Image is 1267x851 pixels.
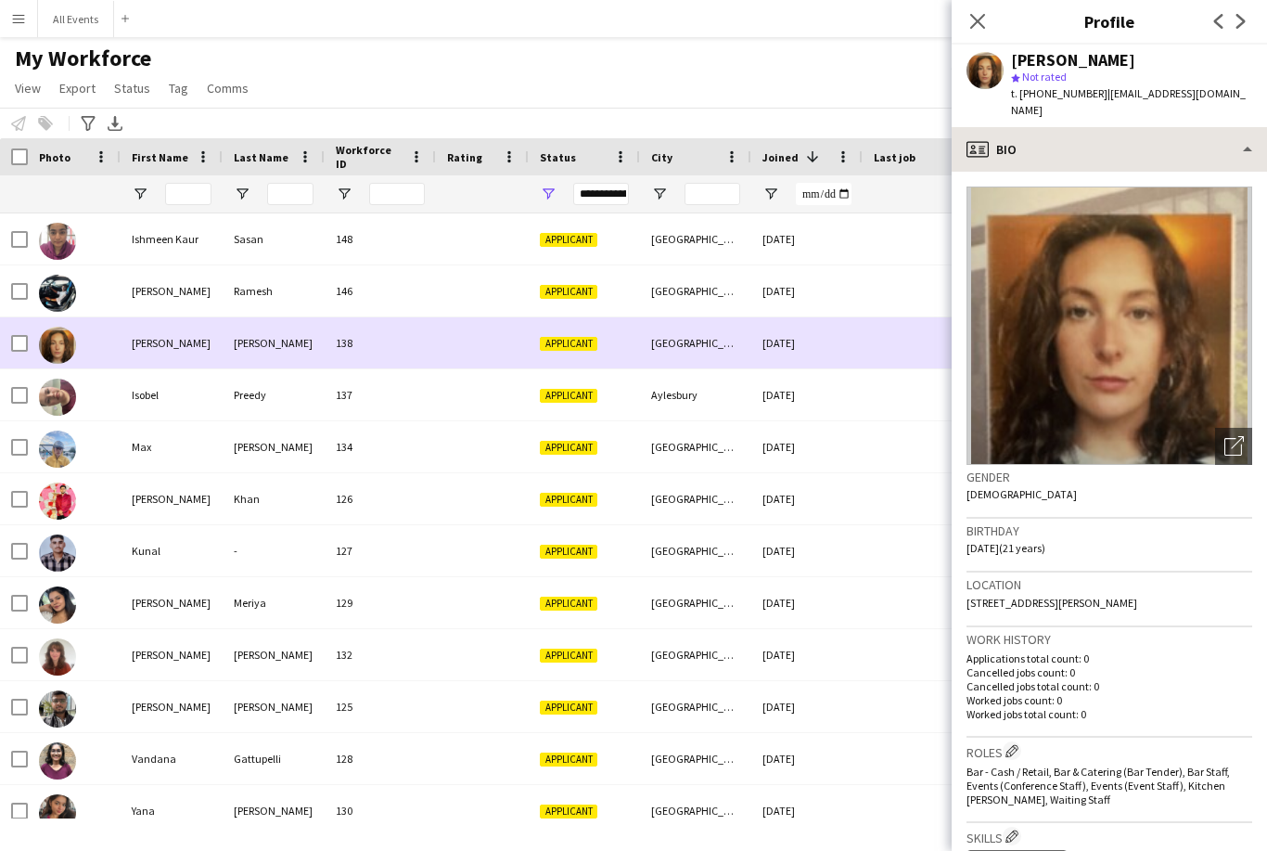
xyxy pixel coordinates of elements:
[640,473,751,524] div: [GEOGRAPHIC_DATA]
[39,275,76,312] img: Pratul Ramesh
[39,483,76,520] img: Ayaaz Khan
[966,487,1077,501] span: [DEMOGRAPHIC_DATA]
[161,76,196,100] a: Tag
[540,805,597,819] span: Applicant
[640,317,751,368] div: [GEOGRAPHIC_DATA]
[39,327,76,364] img: Isabelle Shaw
[121,473,223,524] div: [PERSON_NAME]
[121,525,223,576] div: Kunal
[540,441,597,455] span: Applicant
[751,213,863,264] div: [DATE]
[336,186,352,202] button: Open Filter Menu
[223,525,325,576] div: -
[540,701,597,715] span: Applicant
[39,379,76,416] img: Isobel Preedy
[540,597,597,611] span: Applicant
[540,649,597,663] span: Applicant
[121,265,223,316] div: [PERSON_NAME]
[640,525,751,576] div: [GEOGRAPHIC_DATA]
[325,317,436,368] div: 138
[796,183,851,205] input: Joined Filter Input
[132,150,188,164] span: First Name
[223,317,325,368] div: [PERSON_NAME]
[234,150,288,164] span: Last Name
[59,80,96,97] span: Export
[121,733,223,784] div: Vandana
[121,629,223,680] div: [PERSON_NAME]
[762,186,779,202] button: Open Filter Menu
[39,535,76,572] img: Kunal -
[640,369,751,420] div: Aylesbury
[966,576,1252,593] h3: Location
[121,421,223,472] div: Max
[39,431,76,468] img: Max Rees
[121,681,223,732] div: [PERSON_NAME]
[751,629,863,680] div: [DATE]
[223,421,325,472] div: [PERSON_NAME]
[751,525,863,576] div: [DATE]
[640,421,751,472] div: [GEOGRAPHIC_DATA]
[267,183,314,205] input: Last Name Filter Input
[325,473,436,524] div: 126
[132,186,148,202] button: Open Filter Menu
[39,150,70,164] span: Photo
[223,681,325,732] div: [PERSON_NAME]
[874,150,915,164] span: Last job
[223,369,325,420] div: Preedy
[107,76,158,100] a: Status
[540,545,597,559] span: Applicant
[369,183,425,205] input: Workforce ID Filter Input
[640,629,751,680] div: [GEOGRAPHIC_DATA]
[751,785,863,836] div: [DATE]
[640,265,751,316] div: [GEOGRAPHIC_DATA]
[39,223,76,260] img: Ishmeen Kaur Sasan
[540,285,597,299] span: Applicant
[952,9,1267,33] h3: Profile
[966,596,1137,610] span: [STREET_ADDRESS][PERSON_NAME]
[640,577,751,628] div: [GEOGRAPHIC_DATA]
[966,541,1045,555] span: [DATE] (21 years)
[223,629,325,680] div: [PERSON_NAME]
[234,186,250,202] button: Open Filter Menu
[325,525,436,576] div: 127
[966,187,1252,465] img: Crew avatar or photo
[325,681,436,732] div: 125
[325,629,436,680] div: 132
[121,577,223,628] div: [PERSON_NAME]
[77,112,99,135] app-action-btn: Advanced filters
[966,631,1252,648] h3: Work history
[223,733,325,784] div: Gattupelli
[39,638,76,676] img: Sasha Cox
[7,76,48,100] a: View
[1011,86,1246,117] span: | [EMAIL_ADDRESS][DOMAIN_NAME]
[325,213,436,264] div: 148
[325,733,436,784] div: 128
[1011,86,1107,100] span: t. [PHONE_NUMBER]
[223,785,325,836] div: [PERSON_NAME]
[751,577,863,628] div: [DATE]
[966,827,1252,846] h3: Skills
[952,127,1267,172] div: Bio
[39,794,76,832] img: Yana Katrodiya
[336,143,403,171] span: Workforce ID
[540,493,597,507] span: Applicant
[223,265,325,316] div: Ramesh
[38,1,114,37] button: All Events
[199,76,256,100] a: Comms
[325,785,436,836] div: 130
[966,765,1230,806] span: Bar - Cash / Retail, Bar & Catering (Bar Tender), Bar Staff, Events (Conference Staff), Events (E...
[651,150,672,164] span: City
[966,741,1252,761] h3: Roles
[121,785,223,836] div: Yana
[640,733,751,784] div: [GEOGRAPHIC_DATA]
[15,45,151,72] span: My Workforce
[325,577,436,628] div: 129
[121,213,223,264] div: Ishmeen Kaur
[39,690,76,728] img: Srijeet Shaw
[640,681,751,732] div: [GEOGRAPHIC_DATA]
[966,522,1252,539] h3: Birthday
[966,665,1252,679] p: Cancelled jobs count: 0
[39,742,76,780] img: Vandana Gattupelli
[540,186,557,202] button: Open Filter Menu
[651,186,668,202] button: Open Filter Menu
